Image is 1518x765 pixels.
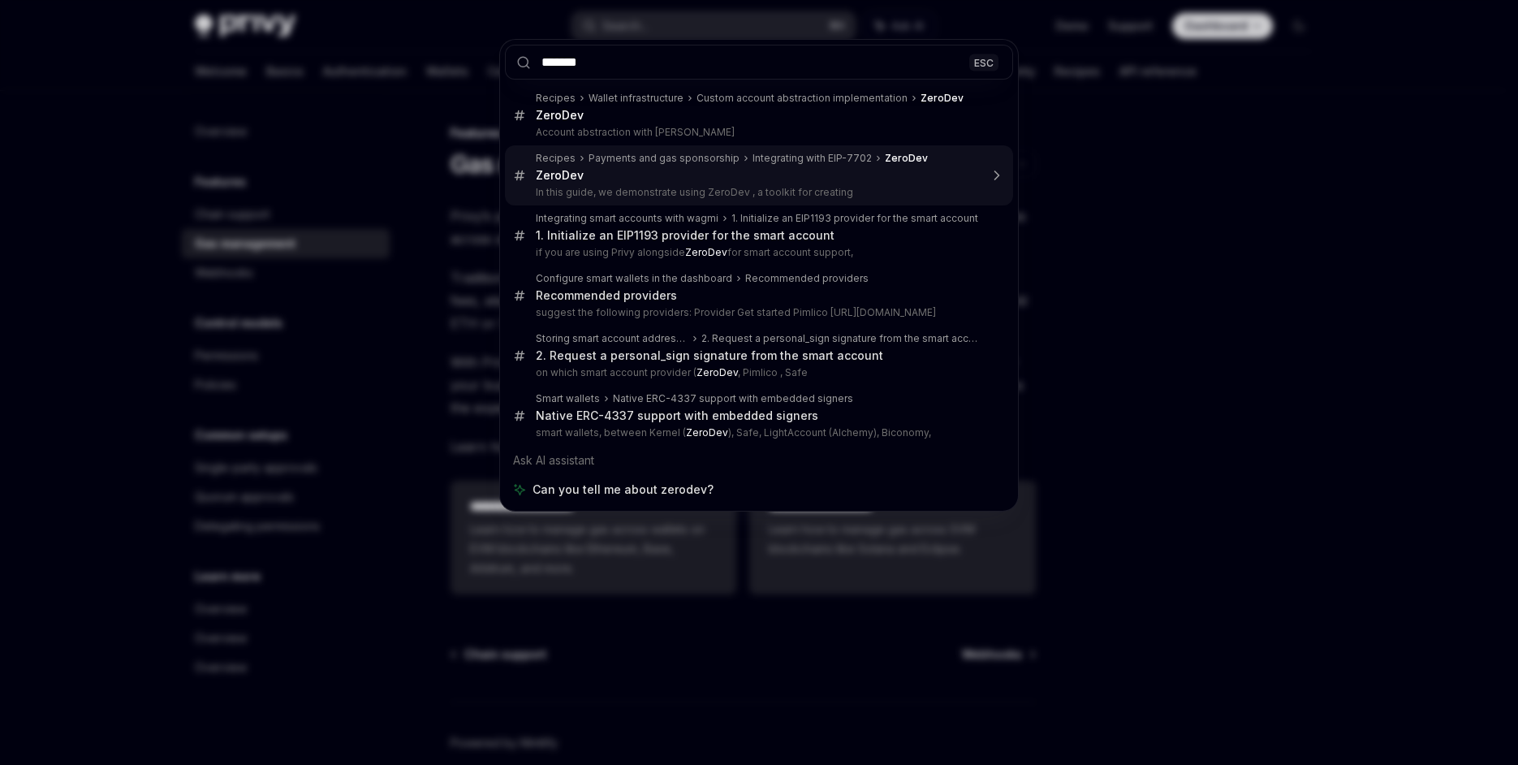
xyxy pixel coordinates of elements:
[533,482,714,498] span: Can you tell me about zerodev?
[613,392,853,405] div: Native ERC-4337 support with embedded signers
[536,366,979,379] p: on which smart account provider ( , Pimlico , Safe
[969,54,998,71] div: ESC
[536,126,979,139] p: Account abstraction with [PERSON_NAME]
[701,332,979,345] div: 2. Request a personal_sign signature from the smart account
[745,272,869,285] div: Recommended providers
[921,92,964,104] b: ZeroDev
[686,426,728,439] b: ZeroDev
[589,92,684,105] div: Wallet infrastructure
[696,366,738,378] b: ZeroDev
[589,152,740,165] div: Payments and gas sponsorship
[685,246,727,258] b: ZeroDev
[753,152,872,165] div: Integrating with EIP-7702
[536,168,584,182] b: ZeroDev
[536,332,688,345] div: Storing smart account addresses
[536,92,576,105] div: Recipes
[696,92,908,105] div: Custom account abstraction implementation
[536,152,576,165] div: Recipes
[731,212,978,225] div: 1. Initialize an EIP1193 provider for the smart account
[536,228,834,243] div: 1. Initialize an EIP1193 provider for the smart account
[885,152,928,164] b: ZeroDev
[536,408,818,423] div: Native ERC-4337 support with embedded signers
[536,108,584,122] b: ZeroDev
[536,272,732,285] div: Configure smart wallets in the dashboard
[536,426,979,439] p: smart wallets, between Kernel ( ), Safe, LightAccount (Alchemy), Biconomy,
[536,288,677,303] div: Recommended providers
[536,348,883,363] div: 2. Request a personal_sign signature from the smart account
[505,446,1013,475] div: Ask AI assistant
[536,246,979,259] p: if you are using Privy alongside for smart account support,
[536,212,718,225] div: Integrating smart accounts with wagmi
[536,306,979,319] p: suggest the following providers: Provider Get started Pimlico [URL][DOMAIN_NAME]
[536,392,600,405] div: Smart wallets
[536,186,979,199] p: In this guide, we demonstrate using ZeroDev , a toolkit for creating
